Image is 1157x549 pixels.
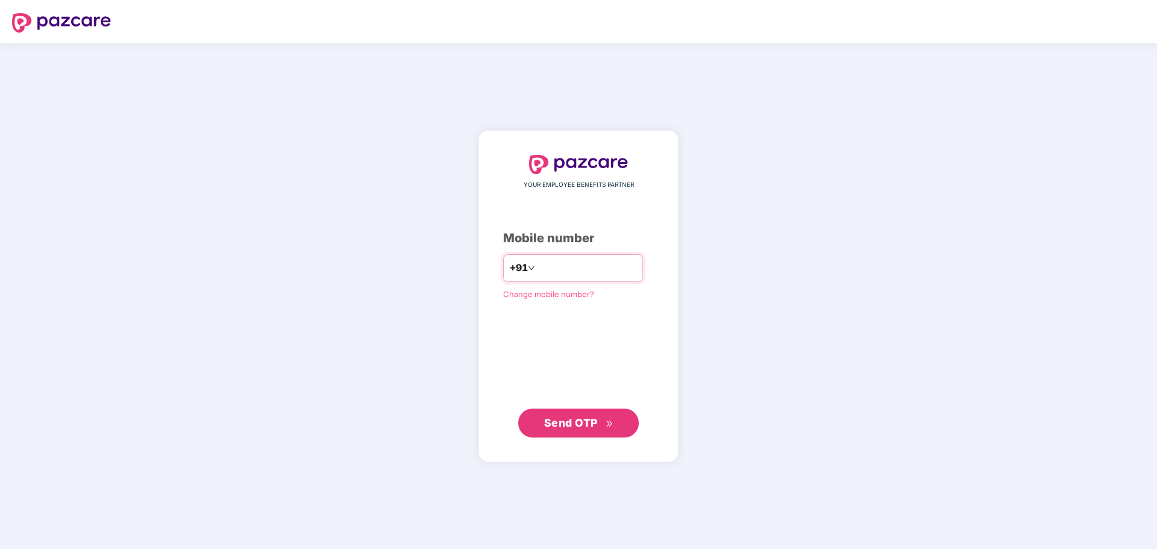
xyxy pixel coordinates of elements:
[503,229,654,248] div: Mobile number
[524,180,634,190] span: YOUR EMPLOYEE BENEFITS PARTNER
[529,155,628,174] img: logo
[528,265,535,272] span: down
[544,416,598,429] span: Send OTP
[12,13,111,33] img: logo
[606,420,613,428] span: double-right
[503,289,594,299] a: Change mobile number?
[510,260,528,275] span: +91
[518,409,639,438] button: Send OTPdouble-right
